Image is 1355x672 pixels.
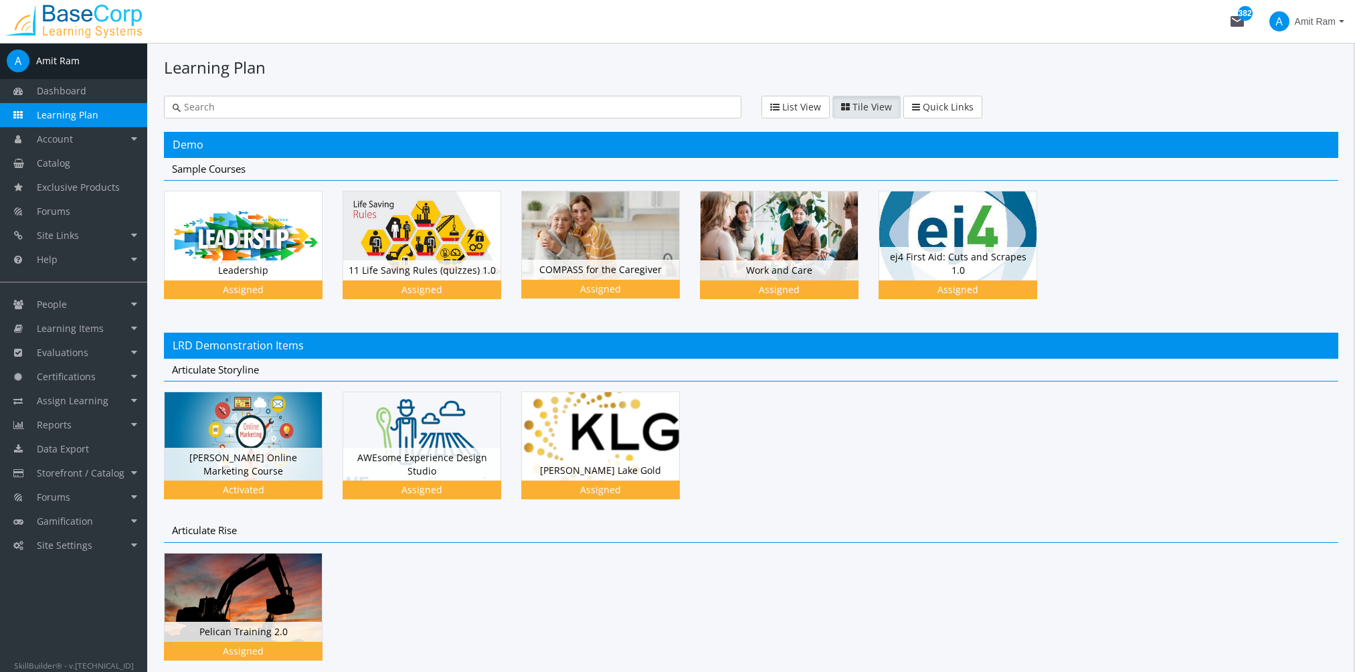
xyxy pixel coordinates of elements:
span: Forums [37,491,70,503]
span: Learning Plan [37,108,98,121]
span: Evaluations [37,346,88,359]
span: LRD Demonstration Items [173,338,304,353]
div: Work and Care [700,191,879,319]
div: Assigned [703,283,856,297]
span: Exclusive Products [37,181,120,193]
div: Assigned [167,645,320,658]
div: Leadership [164,191,343,319]
span: Gamification [37,515,93,527]
div: ej4 First Aid: Cuts and Scrapes 1.0 [879,191,1057,319]
h1: Learning Plan [164,56,1338,79]
div: Work and Care [701,260,858,280]
div: [PERSON_NAME] Lake Gold [522,460,679,481]
div: 11 Life Saving Rules (quizzes) 1.0 [343,260,501,280]
div: 11 Life Saving Rules (quizzes) 1.0 [343,191,521,319]
span: A [1269,11,1289,31]
div: Amit Ram [36,54,80,68]
span: Amit Ram [1295,9,1336,33]
span: Reports [37,418,72,431]
span: Sample Courses [172,162,246,175]
div: AWEsome Experience Design Studio [343,448,501,481]
span: Data Export [37,442,89,455]
div: Leadership [165,260,322,280]
div: Assigned [524,282,677,296]
small: SkillBuilder® - v.[TECHNICAL_ID] [14,660,134,671]
span: Forums [37,205,70,218]
div: AWEsome Experience Design Studio [343,392,521,519]
mat-icon: mail [1229,13,1245,29]
div: Assigned [167,283,320,297]
input: Search [181,100,733,114]
span: Tile View [852,100,892,113]
div: Assigned [345,483,499,497]
span: Account [37,133,73,145]
div: [PERSON_NAME] Online Marketing Course [165,448,322,481]
span: Demo [173,137,203,152]
span: List View [782,100,821,113]
span: People [37,298,67,311]
span: A [7,50,29,72]
span: Articulate Storyline [172,363,259,376]
div: Pelican Training 2.0 [165,622,322,642]
div: ej4 First Aid: Cuts and Scrapes 1.0 [879,247,1036,280]
span: Site Links [37,229,79,242]
span: Catalog [37,157,70,169]
span: Dashboard [37,84,86,97]
div: Activated [167,483,320,497]
span: Storefront / Catalog [37,467,124,479]
div: COMPASS for the Caregiver [522,260,679,280]
div: [PERSON_NAME] Online Marketing Course [164,392,343,519]
div: Assigned [345,283,499,297]
span: Site Settings [37,539,92,552]
div: Assigned [524,483,677,497]
span: Learning Items [37,322,104,335]
span: Help [37,253,58,266]
span: Quick Links [923,100,974,113]
span: Articulate Rise [172,523,237,537]
div: COMPASS for the Caregiver [521,191,700,319]
div: [PERSON_NAME] Lake Gold [521,392,700,519]
div: Assigned [881,283,1034,297]
span: Assign Learning [37,394,108,407]
span: Certifications [37,370,96,383]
